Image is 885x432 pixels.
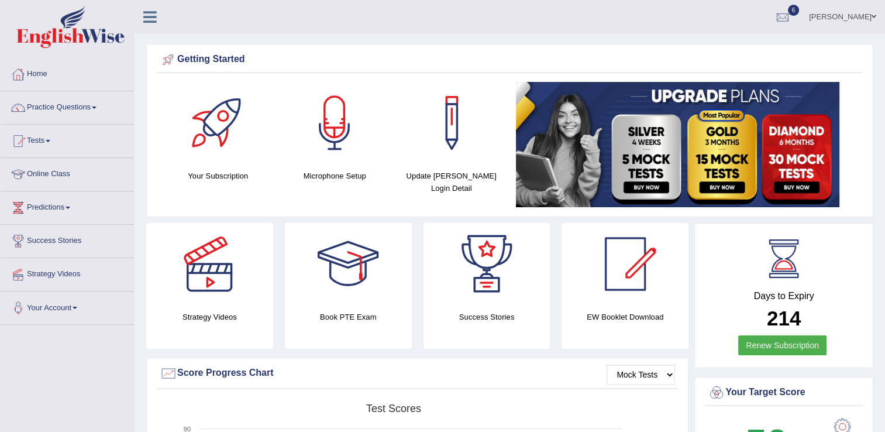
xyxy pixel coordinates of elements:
a: Practice Questions [1,91,134,121]
h4: Your Subscription [166,170,271,182]
a: Home [1,58,134,87]
tspan: Test scores [366,403,421,414]
h4: Success Stories [423,311,550,323]
div: Score Progress Chart [160,365,675,382]
a: Online Class [1,158,134,187]
img: small5.jpg [516,82,839,207]
div: Your Target Score [708,384,860,402]
div: Getting Started [160,51,860,68]
a: Success Stories [1,225,134,254]
h4: Book PTE Exam [285,311,412,323]
h4: EW Booklet Download [562,311,688,323]
h4: Update [PERSON_NAME] Login Detail [399,170,504,194]
h4: Strategy Videos [146,311,273,323]
a: Renew Subscription [738,335,827,355]
span: 6 [788,5,800,16]
a: Tests [1,125,134,154]
a: Predictions [1,191,134,221]
a: Strategy Videos [1,258,134,287]
b: 214 [767,307,801,330]
a: Your Account [1,292,134,321]
h4: Days to Expiry [708,291,860,301]
h4: Microphone Setup [283,170,388,182]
